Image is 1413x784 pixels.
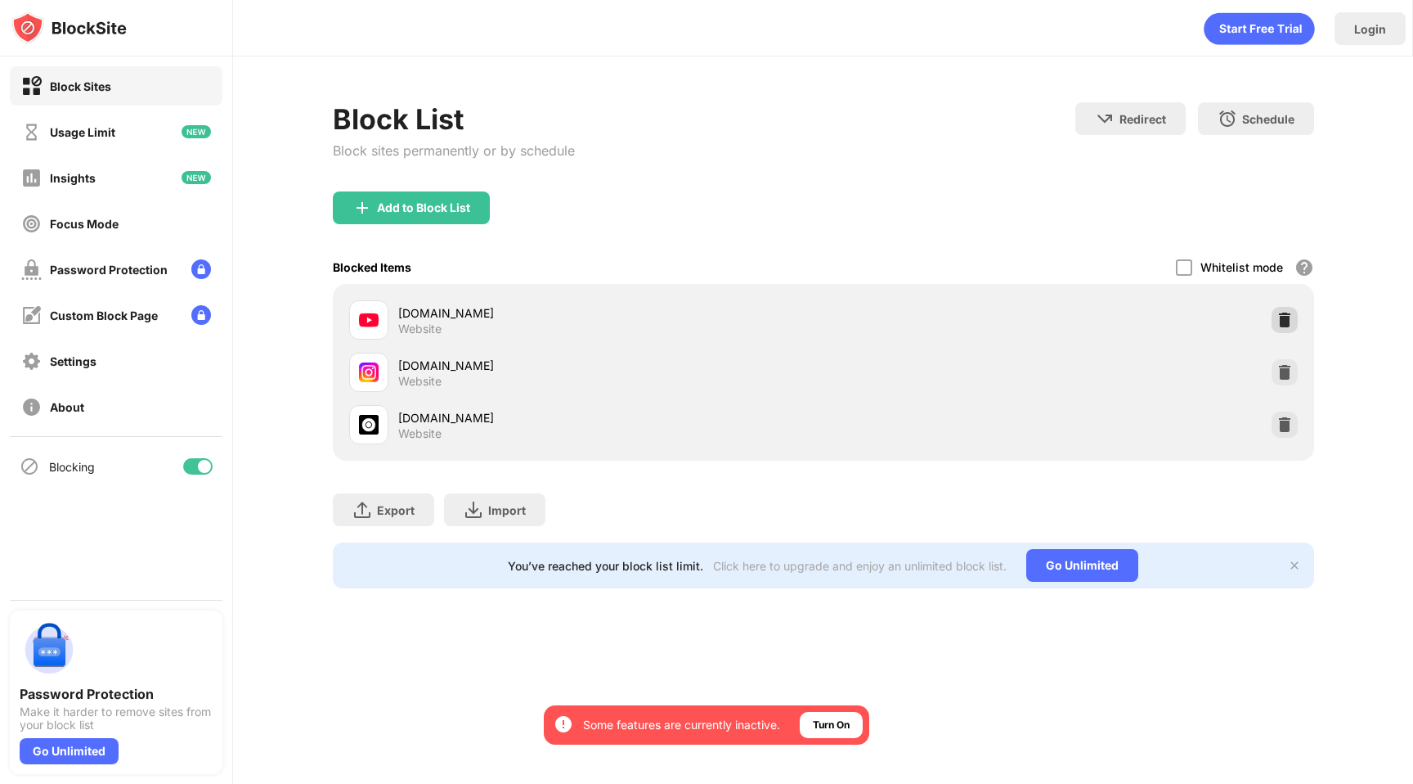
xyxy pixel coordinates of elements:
[20,738,119,764] div: Go Unlimited
[359,310,379,330] img: favicons
[50,125,115,139] div: Usage Limit
[359,363,379,382] img: favicons
[377,201,470,214] div: Add to Block List
[398,409,823,426] div: [DOMAIN_NAME]
[21,214,42,234] img: focus-off.svg
[21,397,42,417] img: about-off.svg
[191,305,211,325] img: lock-menu.svg
[1026,549,1138,582] div: Go Unlimited
[1288,559,1301,572] img: x-button.svg
[398,322,442,336] div: Website
[1200,260,1283,274] div: Whitelist mode
[182,171,211,184] img: new-icon.svg
[50,309,158,322] div: Custom Block Page
[20,705,213,732] div: Make it harder to remove sites from your block list
[21,122,42,142] img: time-usage-off.svg
[50,171,96,185] div: Insights
[11,11,127,44] img: logo-blocksite.svg
[398,426,442,441] div: Website
[21,259,42,280] img: password-protection-off.svg
[50,400,84,414] div: About
[333,102,575,136] div: Block List
[333,142,575,159] div: Block sites permanently or by schedule
[508,559,703,573] div: You’ve reached your block list limit.
[398,357,823,374] div: [DOMAIN_NAME]
[1242,112,1294,126] div: Schedule
[333,260,411,274] div: Blocked Items
[554,714,573,734] img: error-circle-white.svg
[20,686,213,702] div: Password Protection
[20,620,78,679] img: push-password-protection.svg
[377,503,415,517] div: Export
[50,263,168,277] div: Password Protection
[21,76,42,97] img: block-on.svg
[50,217,119,231] div: Focus Mode
[583,717,780,733] div: Some features are currently inactive.
[359,415,379,435] img: favicons
[488,503,526,517] div: Import
[813,717,850,733] div: Turn On
[1354,22,1386,36] div: Login
[49,460,95,474] div: Blocking
[21,168,42,188] img: insights-off.svg
[713,559,1007,573] div: Click here to upgrade and enjoy an unlimited block list.
[398,304,823,322] div: [DOMAIN_NAME]
[21,351,42,372] img: settings-off.svg
[50,354,96,368] div: Settings
[1119,112,1166,126] div: Redirect
[21,305,42,326] img: customize-block-page-off.svg
[1204,12,1315,45] div: animation
[191,259,211,279] img: lock-menu.svg
[20,457,39,476] img: blocking-icon.svg
[398,374,442,389] div: Website
[50,79,111,93] div: Block Sites
[182,125,211,138] img: new-icon.svg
